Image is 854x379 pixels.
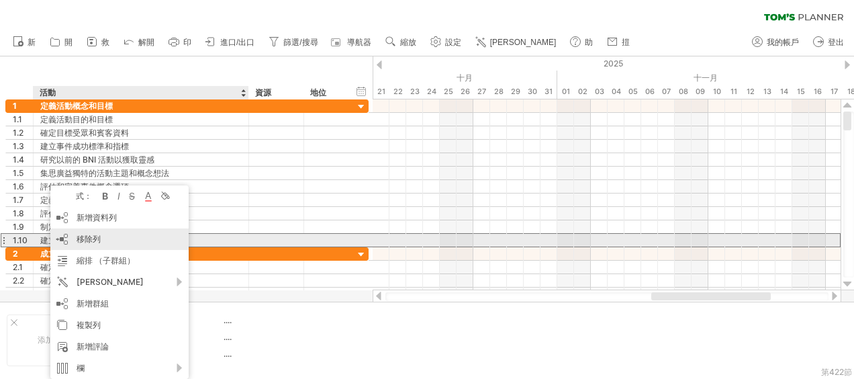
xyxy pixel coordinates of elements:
div: [PERSON_NAME] [50,271,189,293]
div: 2 [13,247,33,260]
a: 解開 [120,34,158,51]
div: 活動 [40,86,241,99]
div: 2.2 [13,274,33,287]
div: 集思廣益獨特的活動主題和概念想法 [40,167,242,179]
a: 縮放 [382,34,420,51]
div: 欄 [50,357,189,379]
span: 我的帳戶 [767,38,799,47]
div: Sunday, 9 November 2025 [692,85,708,99]
div: 研究以前的 BNI 活動以獲取靈感 [40,153,242,166]
div: .... [224,348,336,360]
a: 我的帳戶 [749,34,803,51]
div: 1.5 [13,167,33,179]
a: 助 [567,34,597,51]
div: Monday, 10 November 2025 [708,85,725,99]
div: 定義活動概念和目標 [40,99,242,112]
div: Wednesday, 12 November 2025 [742,85,759,99]
div: Sunday, 26 October 2025 [457,85,473,99]
div: Monday, 27 October 2025 [473,85,490,99]
a: 印 [165,34,195,51]
a: 導航器 [329,34,375,51]
a: [PERSON_NAME] [472,34,561,51]
font: 添加您自己的徽標 [38,335,102,345]
div: Monday, 3 November 2025 [591,85,608,99]
div: 1.9 [13,220,33,233]
font: 新增資料列 [77,212,117,222]
span: 進口/出口 [220,38,254,47]
div: 第422節 [821,367,852,378]
div: 定義活動目的和目標 [40,113,242,126]
div: 複製列 [50,314,189,336]
div: 新增群組 [50,293,189,314]
div: Saturday, 8 November 2025 [675,85,692,99]
span: 新 [28,38,36,47]
div: Friday, 14 November 2025 [775,85,792,99]
div: 定義活動目標和關鍵績效指標 [40,194,242,206]
div: 建立事件成功標準和指標 [40,140,242,153]
div: 制定初步活動時間表和時間表 [40,220,242,233]
div: Sunday, 2 November 2025 [574,85,591,99]
div: Thursday, 23 October 2025 [406,85,423,99]
span: 移除列 [77,234,101,244]
div: 資源 [255,86,296,99]
div: 1.4 [13,153,33,166]
div: 式： [56,191,99,201]
div: Wednesday, 5 November 2025 [624,85,641,99]
div: Tuesday, 11 November 2025 [725,85,742,99]
div: 評估和完善事件概念選項 [40,180,242,193]
div: Tuesday, 21 October 2025 [373,85,389,99]
div: 1.1 [13,113,33,126]
div: 1.2 [13,126,33,139]
div: Saturday, 15 November 2025 [792,85,809,99]
div: Tuesday, 28 October 2025 [490,85,507,99]
span: 解開 [138,38,154,47]
div: Saturday, 25 October 2025 [440,85,457,99]
span: 縮放 [400,38,416,47]
div: 評估預算和資源限制 [40,207,242,220]
div: 1 [13,99,33,112]
span: 開 [64,38,73,47]
a: 登出 [810,34,848,51]
div: 1.10 [13,234,33,247]
div: 確定所需的組委會角色和職責 [40,261,242,273]
div: 地位 [310,86,340,99]
div: Wednesday, 29 October 2025 [507,85,524,99]
div: Sunday, 16 November 2025 [809,85,826,99]
div: Friday, 31 October 2025 [540,85,557,99]
div: Thursday, 13 November 2025 [759,85,775,99]
span: 設定 [445,38,461,47]
div: Wednesday, 22 October 2025 [389,85,406,99]
div: 建立活動概念和目標文件 [40,234,242,247]
div: 1.7 [13,194,33,206]
span: 導航器 [347,38,371,47]
div: 1.8 [13,207,33,220]
div: Saturday, 1 November 2025 [557,85,574,99]
div: Friday, 24 October 2025 [423,85,440,99]
div: 新增評論 [50,336,189,357]
div: 從BNI會員招募委員會成員 [40,288,242,300]
div: Monday, 17 November 2025 [826,85,843,99]
div: Tuesday, 4 November 2025 [608,85,624,99]
div: 確定委員會規模和結構 [40,274,242,287]
a: 進口/出口 [202,34,258,51]
div: 2.1 [13,261,33,273]
a: 救 [83,34,113,51]
span: 助 [585,38,593,47]
span: 印 [183,38,191,47]
div: .... [224,331,336,343]
div: 1.6 [13,180,33,193]
div: Thursday, 6 November 2025 [641,85,658,99]
span: 救 [101,38,109,47]
div: Friday, 7 November 2025 [658,85,675,99]
div: .... [224,314,336,326]
span: [PERSON_NAME] [490,38,557,47]
font: 縮排 （子群組） [77,255,135,265]
div: 1.3 [13,140,33,153]
a: 篩選/搜尋 [265,34,322,51]
a: 設定 [427,34,465,51]
div: 成立組委會 [40,247,242,260]
span: 登出 [828,38,844,47]
div: Thursday, 30 October 2025 [524,85,540,99]
div: 確定目標受眾和賓客資料 [40,126,242,139]
div: 2.3 [13,288,33,300]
